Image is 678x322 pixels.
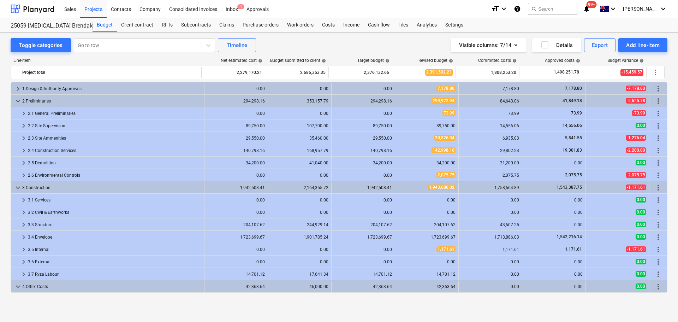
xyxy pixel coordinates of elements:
[654,208,662,217] span: More actions
[436,246,456,252] span: 1,171.61
[525,210,583,215] div: 0.00
[334,123,392,128] div: 89,750.00
[643,288,678,322] div: Chat Widget
[394,18,412,32] a: Files
[636,283,646,289] span: 0.00
[271,173,328,178] div: 0.00
[28,108,201,119] div: 2.1 General Preliminaries
[654,183,662,192] span: More actions
[117,18,157,32] a: Client contract
[462,247,519,252] div: 1,171.61
[556,185,583,190] span: 1,543,387.75
[654,245,662,254] span: More actions
[626,147,646,153] span: -2,200.00
[462,235,519,240] div: 1,713,886.03
[532,38,581,52] button: Details
[636,259,646,264] span: 0.00
[398,222,456,227] div: 204,107.62
[441,18,468,32] div: Settings
[19,208,28,217] span: keyboard_arrow_right
[541,41,573,50] div: Details
[271,99,328,104] div: 353,157.79
[334,259,392,264] div: 0.00
[334,235,392,240] div: 1,723,699.67
[412,18,441,32] div: Analytics
[583,5,590,13] i: notifications
[425,69,453,76] span: 2,391,592.23
[462,272,519,277] div: 0.00
[339,18,364,32] a: Income
[271,86,328,91] div: 0.00
[334,111,392,116] div: 0.00
[398,160,456,165] div: 34,200.00
[268,67,326,78] div: 2,686,353.35
[609,5,617,13] i: keyboard_arrow_down
[623,6,658,12] span: [PERSON_NAME]
[271,222,328,227] div: 244,929.14
[564,135,583,140] span: 5,841.55
[215,18,238,32] a: Claims
[19,159,28,167] span: keyboard_arrow_right
[11,38,71,52] button: Toggle categories
[478,58,517,63] div: Committed costs
[462,148,519,153] div: 29,802.23
[654,146,662,155] span: More actions
[22,281,201,292] div: 4 Other Costs
[626,185,646,190] span: -1,171.61
[562,98,583,103] span: 41,849.18
[207,123,265,128] div: 89,750.00
[626,41,660,50] div: Add line-item
[398,259,456,264] div: 0.00
[584,38,616,52] button: Export
[271,210,328,215] div: 0.00
[525,259,583,264] div: 0.00
[19,245,28,254] span: keyboard_arrow_right
[528,3,577,15] button: Search
[207,247,265,252] div: 0.00
[459,41,518,50] div: Visible columns : 7/14
[636,209,646,215] span: 0.00
[334,198,392,203] div: 0.00
[19,41,63,50] div: Toggle categories
[271,259,328,264] div: 0.00
[364,18,394,32] a: Cash flow
[207,284,265,289] div: 42,363.64
[334,284,392,289] div: 42,363.64
[207,222,265,227] div: 204,107.62
[334,222,392,227] div: 204,107.62
[19,258,28,266] span: keyboard_arrow_right
[511,59,517,63] span: help
[28,170,201,181] div: 2.6 Environmental Controls
[447,59,453,63] span: help
[28,244,201,255] div: 3.5 Internal
[207,86,265,91] div: 0.00
[334,272,392,277] div: 14,701.12
[22,182,201,193] div: 3 Construction
[271,185,328,190] div: 2,164,355.72
[462,222,519,227] div: 43,607.25
[418,58,453,63] div: Revised budget
[177,18,215,32] a: Subcontracts
[398,235,456,240] div: 1,723,699.67
[11,58,202,63] div: Line-item
[271,284,328,289] div: 46,000.00
[271,136,328,141] div: 35,460.00
[434,135,456,141] span: 30,826.04
[22,95,201,107] div: 2 Preliminaries
[28,133,201,144] div: 2.3 Site Ammenities
[257,59,262,63] span: help
[514,5,521,13] i: Knowledge base
[28,269,201,280] div: 3.7 Ryza Labour
[442,110,456,116] span: 73.99
[238,18,283,32] a: Purchase orders
[271,111,328,116] div: 0.00
[525,284,583,289] div: 0.00
[432,98,456,104] span: 299,923.94
[19,233,28,241] span: keyboard_arrow_right
[334,99,392,104] div: 294,298.16
[207,198,265,203] div: 0.00
[271,148,328,153] div: 168,957.79
[271,123,328,128] div: 107,700.00
[562,148,583,153] span: 19,301.83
